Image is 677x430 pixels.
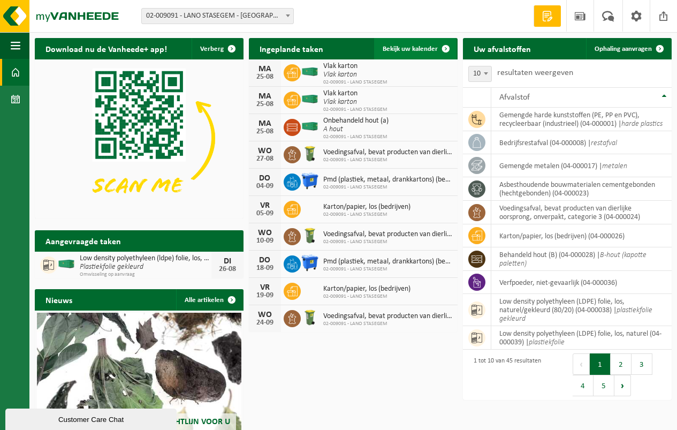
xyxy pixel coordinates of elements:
[323,293,410,300] span: 02-009091 - LANO STASEGEM
[80,263,143,271] i: Plastiekfolie gekleurd
[497,69,573,77] label: resultaten weergeven
[35,230,132,251] h2: Aangevraagde taken
[573,375,594,396] button: 4
[323,239,452,245] span: 02-009091 - LANO STASEGEM
[254,119,276,128] div: MA
[323,89,387,98] span: Vlak karton
[142,9,293,24] span: 02-009091 - LANO STASEGEM - HARELBEKE
[249,38,334,59] h2: Ingeplande taken
[80,271,211,278] span: Omwisseling op aanvraag
[499,251,646,268] i: B-hout (kapotte paletten)
[323,107,387,113] span: 02-009091 - LANO STASEGEM
[254,155,276,163] div: 27-08
[141,8,294,24] span: 02-009091 - LANO STASEGEM - HARELBEKE
[491,271,672,294] td: verfpoeder, niet-gevaarlijk (04-000036)
[301,308,319,327] img: WB-0140-HPE-GN-50
[35,38,178,59] h2: Download nu de Vanheede+ app!
[217,257,238,266] div: DI
[254,201,276,210] div: VR
[323,98,357,106] i: Vlak karton
[323,148,452,157] span: Voedingsafval, bevat producten van dierlijke oorsprong, onverpakt, categorie 3
[573,353,590,375] button: Previous
[491,154,672,177] td: gemengde metalen (04-000017) |
[323,230,452,239] span: Voedingsafval, bevat producten van dierlijke oorsprong, onverpakt, categorie 3
[80,254,211,263] span: Low density polyethyleen (ldpe) folie, los, naturel/gekleurd (80/20)
[254,229,276,237] div: WO
[469,66,491,81] span: 10
[499,306,652,323] i: plastiekfolie gekleurd
[254,65,276,73] div: MA
[491,247,672,271] td: behandeld hout (B) (04-000028) |
[632,353,652,375] button: 3
[499,93,530,102] span: Afvalstof
[586,38,671,59] a: Ophaling aanvragen
[591,139,617,147] i: restafval
[323,266,452,273] span: 02-009091 - LANO STASEGEM
[491,294,672,326] td: low density polyethyleen (LDPE) folie, los, naturel/gekleurd (80/20) (04-000038) |
[200,46,224,52] span: Verberg
[590,353,611,375] button: 1
[323,71,357,79] i: Vlak karton
[5,406,179,430] iframe: chat widget
[374,38,457,59] a: Bekijk uw kalender
[491,224,672,247] td: karton/papier, los (bedrijven) (04-000026)
[595,46,652,52] span: Ophaling aanvragen
[301,254,319,272] img: WB-1100-HPE-BE-01
[254,210,276,217] div: 05-09
[611,353,632,375] button: 2
[323,125,343,133] i: A hout
[254,256,276,265] div: DO
[301,67,319,77] img: HK-XC-40-GN-00
[254,183,276,190] div: 04-09
[301,122,319,131] img: HK-XC-40-GN-00
[323,312,452,321] span: Voedingsafval, bevat producten van dierlijke oorsprong, onverpakt, categorie 3
[254,128,276,135] div: 25-08
[491,201,672,224] td: voedingsafval, bevat producten van dierlijke oorsprong, onverpakt, categorie 3 (04-000024)
[323,321,452,327] span: 02-009091 - LANO STASEGEM
[323,258,452,266] span: Pmd (plastiek, metaal, drankkartons) (bedrijven)
[491,326,672,350] td: low density polyethyleen (LDPE) folie, los, naturel (04-000039) |
[323,184,452,191] span: 02-009091 - LANO STASEGEM
[254,311,276,319] div: WO
[35,59,244,216] img: Download de VHEPlus App
[323,176,452,184] span: Pmd (plastiek, metaal, drankkartons) (bedrijven)
[254,92,276,101] div: MA
[491,131,672,154] td: bedrijfsrestafval (04-000008) |
[192,38,242,59] button: Verberg
[614,375,631,396] button: Next
[176,289,242,311] a: Alle artikelen
[491,177,672,201] td: asbesthoudende bouwmaterialen cementgebonden (hechtgebonden) (04-000023)
[323,203,410,212] span: Karton/papier, los (bedrijven)
[254,174,276,183] div: DO
[621,120,663,128] i: harde plastics
[323,285,410,293] span: Karton/papier, los (bedrijven)
[463,38,542,59] h2: Uw afvalstoffen
[254,319,276,327] div: 24-09
[323,212,410,218] span: 02-009091 - LANO STASEGEM
[301,172,319,190] img: WB-1100-HPE-BE-01
[57,259,75,269] img: HK-XC-40-GN-00
[254,147,276,155] div: WO
[254,73,276,81] div: 25-08
[323,79,387,86] span: 02-009091 - LANO STASEGEM
[301,227,319,245] img: WB-0140-HPE-GN-50
[468,66,492,82] span: 10
[468,352,541,397] div: 1 tot 10 van 45 resultaten
[301,94,319,104] img: HK-XC-40-GN-00
[323,134,389,140] span: 02-009091 - LANO STASEGEM
[323,157,452,163] span: 02-009091 - LANO STASEGEM
[383,46,438,52] span: Bekijk uw kalender
[491,108,672,131] td: gemengde harde kunststoffen (PE, PP en PVC), recycleerbaar (industrieel) (04-000001) |
[301,145,319,163] img: WB-0140-HPE-GN-50
[35,289,83,310] h2: Nieuws
[602,162,627,170] i: metalen
[254,101,276,108] div: 25-08
[323,117,389,125] span: Onbehandeld hout (a)
[323,62,387,71] span: Vlak karton
[254,265,276,272] div: 18-09
[254,292,276,299] div: 19-09
[529,338,565,346] i: plastiekfolie
[217,266,238,273] div: 26-08
[594,375,614,396] button: 5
